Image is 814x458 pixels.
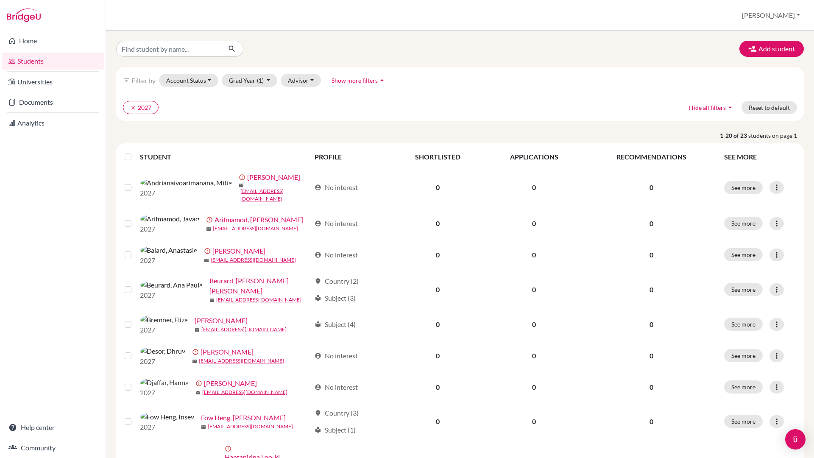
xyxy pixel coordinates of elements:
[247,172,300,182] a: [PERSON_NAME]
[315,410,321,416] span: location_on
[281,74,321,87] button: Advisor
[315,427,321,433] span: local_library
[140,214,199,224] img: Arifmamod, Javad
[391,309,485,340] td: 0
[216,296,301,304] a: [EMAIL_ADDRESS][DOMAIN_NAME]
[192,359,197,364] span: mail
[140,255,197,265] p: 2027
[485,271,583,309] td: 0
[724,415,763,428] button: See more
[140,377,189,388] img: Djaffar, Hanna
[485,147,583,167] th: APPLICATIONS
[315,278,321,285] span: location_on
[140,325,188,335] p: 2027
[2,114,104,131] a: Analytics
[785,429,806,450] div: Open Intercom Messenger
[159,74,218,87] button: Account Status
[195,380,204,387] span: error_outline
[206,226,211,232] span: mail
[724,380,763,394] button: See more
[391,271,485,309] td: 0
[391,403,485,440] td: 0
[589,250,714,260] p: 0
[213,225,298,232] a: [EMAIL_ADDRESS][DOMAIN_NAME]
[689,104,726,111] span: Hide all filters
[140,346,185,356] img: Desor, Dhruv
[140,388,189,398] p: 2027
[726,103,734,112] i: arrow_drop_up
[2,439,104,456] a: Community
[225,445,233,452] span: error_outline
[485,403,583,440] td: 0
[201,413,286,423] a: Fow Heng, [PERSON_NAME]
[240,187,311,203] a: [EMAIL_ADDRESS][DOMAIN_NAME]
[589,351,714,361] p: 0
[257,77,264,84] span: (1)
[315,250,358,260] div: No interest
[315,276,359,286] div: Country (2)
[391,340,485,371] td: 0
[589,416,714,427] p: 0
[140,245,197,255] img: Balard, Anastasie
[315,352,321,359] span: account_circle
[315,382,358,392] div: No interest
[589,382,714,392] p: 0
[391,371,485,403] td: 0
[212,246,265,256] a: [PERSON_NAME]
[2,419,104,436] a: Help center
[195,327,200,332] span: mail
[116,41,221,57] input: Find student by name...
[315,184,321,191] span: account_circle
[211,256,296,264] a: [EMAIL_ADDRESS][DOMAIN_NAME]
[391,239,485,271] td: 0
[378,76,386,84] i: arrow_drop_up
[315,408,359,418] div: Country (3)
[222,74,278,87] button: Grad Year(1)
[724,283,763,296] button: See more
[201,424,206,430] span: mail
[315,220,321,227] span: account_circle
[239,183,244,188] span: mail
[724,248,763,261] button: See more
[206,216,215,223] span: error_outline
[202,388,287,396] a: [EMAIL_ADDRESS][DOMAIN_NAME]
[589,319,714,330] p: 0
[309,147,391,167] th: PROFILE
[215,215,303,225] a: Arifmamod, [PERSON_NAME]
[315,251,321,258] span: account_circle
[332,77,378,84] span: Show more filters
[140,224,199,234] p: 2027
[123,101,159,114] button: clear2027
[315,384,321,391] span: account_circle
[199,357,284,365] a: [EMAIL_ADDRESS][DOMAIN_NAME]
[140,315,188,325] img: Bremner, Eliza
[738,7,804,23] button: [PERSON_NAME]
[748,131,804,140] span: students on page 1
[485,208,583,239] td: 0
[315,319,356,330] div: Subject (4)
[485,309,583,340] td: 0
[724,349,763,362] button: See more
[204,248,212,254] span: error_outline
[739,41,804,57] button: Add student
[140,147,309,167] th: STUDENT
[140,188,232,198] p: 2027
[724,181,763,194] button: See more
[391,147,485,167] th: SHORTLISTED
[485,371,583,403] td: 0
[315,182,358,193] div: No interest
[742,101,797,114] button: Reset to default
[123,77,130,84] i: filter_list
[324,74,393,87] button: Show more filtersarrow_drop_up
[315,425,356,435] div: Subject (1)
[195,316,248,326] a: [PERSON_NAME]
[140,412,194,422] img: Fow Heng, Insey
[7,8,41,22] img: Bridge-U
[140,280,203,290] img: Beurard, Ana Paula
[720,131,748,140] strong: 1-20 of 23
[724,217,763,230] button: See more
[589,285,714,295] p: 0
[682,101,742,114] button: Hide all filtersarrow_drop_up
[204,258,209,263] span: mail
[131,76,156,84] span: Filter by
